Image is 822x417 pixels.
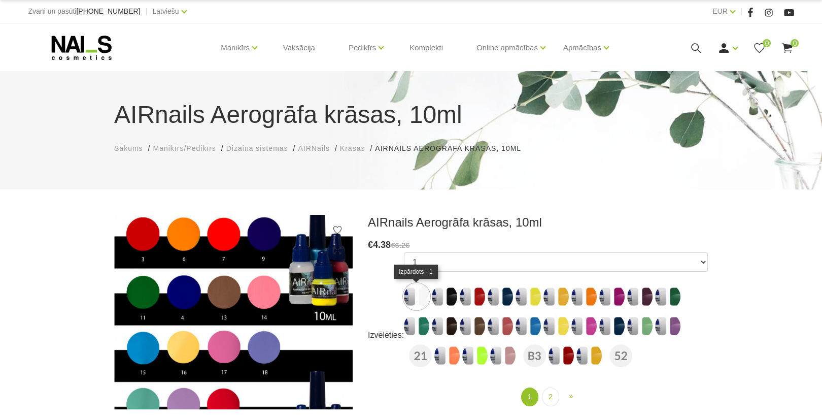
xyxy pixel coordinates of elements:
[404,284,429,309] img: ...
[576,343,602,368] img: ...
[543,284,569,309] img: ...
[627,313,653,339] img: ...
[488,284,513,309] img: ...
[599,313,625,339] img: ...
[153,143,216,154] a: Manikīrs/Pedikīrs
[404,284,429,309] label: Nav atlikumā
[655,313,680,339] img: ...
[488,313,513,339] img: ...
[401,23,451,72] a: Komplekti
[569,392,573,400] span: »
[404,388,708,406] nav: product-offer-list
[763,39,771,47] span: 0
[781,42,794,54] a: 0
[409,344,432,367] img: AIRnails Aerogrāfa krāsas, 10ml (21)
[76,8,140,15] a: [PHONE_NUMBER]
[576,343,602,368] label: Nav atlikumā
[368,215,708,230] h3: AIRnails Aerogrāfa krāsas, 10ml
[114,215,353,409] img: ...
[298,143,329,154] a: AIRNails
[712,5,728,17] a: EUR
[152,5,179,17] a: Latviešu
[349,27,376,68] a: Pedikīrs
[549,343,574,368] img: ...
[114,144,143,152] span: Sākums
[753,42,766,54] a: 0
[375,143,531,154] li: AIRnails Aerogrāfa krāsas, 10ml
[153,144,216,152] span: Manikīrs/Pedikīrs
[340,144,365,152] span: Krāsas
[460,284,485,309] img: ...
[740,5,742,18] span: |
[543,313,569,339] img: ...
[368,327,404,343] div: Izvēlēties:
[490,343,516,368] img: ...
[476,27,538,68] a: Online apmācības
[28,5,141,18] div: Zvani un pasūti
[373,240,391,250] span: 4.38
[434,343,460,368] label: Nav atlikumā
[462,343,488,368] img: ...
[571,284,597,309] img: ...
[340,143,365,154] a: Krāsas
[516,284,541,309] img: ...
[434,343,460,368] img: ...
[145,5,147,18] span: |
[627,284,653,309] img: ...
[368,240,373,250] span: €
[226,144,288,152] span: Dizaina sistēmas
[563,388,579,405] a: Next
[404,313,429,339] img: ...
[571,313,597,339] img: ...
[516,313,541,339] img: ...
[221,27,250,68] a: Manikīrs
[627,313,653,339] label: Nav atlikumā
[76,7,140,15] span: [PHONE_NUMBER]
[432,313,457,339] img: ...
[460,313,485,339] img: ...
[609,344,632,367] img: AIRnails Aerogrāfa krāsas, 10ml (52)
[791,39,799,47] span: 0
[655,284,680,309] img: ...
[298,144,329,152] span: AIRNails
[114,143,143,154] a: Sākums
[521,388,538,406] a: 1
[226,143,288,154] a: Dizaina sistēmas
[275,23,323,72] a: Vaksācija
[523,344,546,367] img: AIRnails Aerogrāfa krāsas, 10ml (B3)
[114,97,708,133] h1: AIRnails Aerogrāfa krāsas, 10ml
[432,284,457,309] img: ...
[542,388,559,406] a: 2
[391,241,410,249] s: €6.26
[563,27,601,68] a: Apmācības
[599,284,625,309] img: ...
